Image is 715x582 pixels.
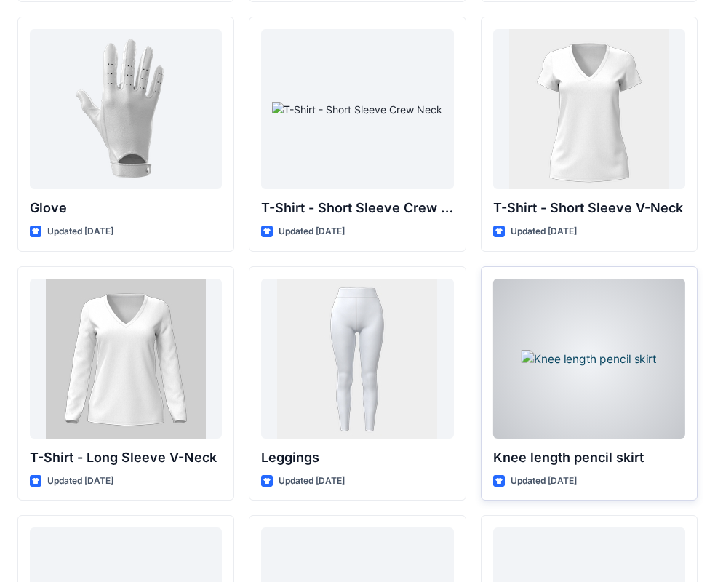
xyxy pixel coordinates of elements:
p: Updated [DATE] [47,224,113,239]
a: Glove [30,29,222,189]
p: Updated [DATE] [279,474,345,489]
p: T-Shirt - Long Sleeve V-Neck [30,447,222,468]
p: Updated [DATE] [47,474,113,489]
p: T-Shirt - Short Sleeve Crew Neck [261,198,453,218]
p: T-Shirt - Short Sleeve V-Neck [493,198,685,218]
p: Updated [DATE] [511,224,577,239]
a: Leggings [261,279,453,439]
a: Knee length pencil skirt [493,279,685,439]
a: T-Shirt - Short Sleeve V-Neck [493,29,685,189]
p: Updated [DATE] [279,224,345,239]
p: Glove [30,198,222,218]
p: Leggings [261,447,453,468]
a: T-Shirt - Long Sleeve V-Neck [30,279,222,439]
p: Updated [DATE] [511,474,577,489]
a: T-Shirt - Short Sleeve Crew Neck [261,29,453,189]
p: Knee length pencil skirt [493,447,685,468]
